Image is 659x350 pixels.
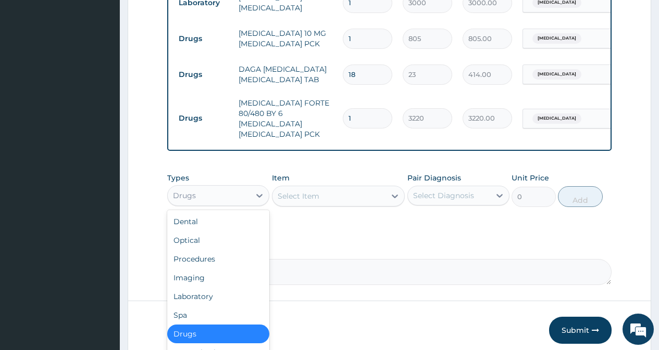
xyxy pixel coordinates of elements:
[167,268,269,287] div: Imaging
[171,5,196,30] div: Minimize live chat window
[278,191,319,201] div: Select Item
[532,113,581,124] span: [MEDICAL_DATA]
[173,65,233,84] td: Drugs
[167,231,269,250] div: Optical
[173,109,233,128] td: Drugs
[233,93,338,145] td: [MEDICAL_DATA] FORTE 80/480 BY 6 [MEDICAL_DATA] [MEDICAL_DATA] PCK
[413,190,474,201] div: Select Diagnosis
[167,250,269,268] div: Procedures
[167,174,189,183] label: Types
[233,23,338,54] td: [MEDICAL_DATA] 10 MG [MEDICAL_DATA] PCK
[549,317,612,344] button: Submit
[173,190,196,201] div: Drugs
[167,306,269,325] div: Spa
[5,237,198,273] textarea: Type your message and hit 'Enter'
[54,58,175,72] div: Chat with us now
[512,173,549,183] label: Unit Price
[167,212,269,231] div: Dental
[407,173,461,183] label: Pair Diagnosis
[173,29,233,48] td: Drugs
[558,186,602,207] button: Add
[60,107,144,212] span: We're online!
[272,173,290,183] label: Item
[167,244,612,253] label: Comment
[233,59,338,90] td: DAGA [MEDICAL_DATA] [MEDICAL_DATA] TAB
[19,52,42,78] img: d_794563401_company_1708531726252_794563401
[532,33,581,44] span: [MEDICAL_DATA]
[167,287,269,306] div: Laboratory
[167,325,269,343] div: Drugs
[532,69,581,80] span: [MEDICAL_DATA]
